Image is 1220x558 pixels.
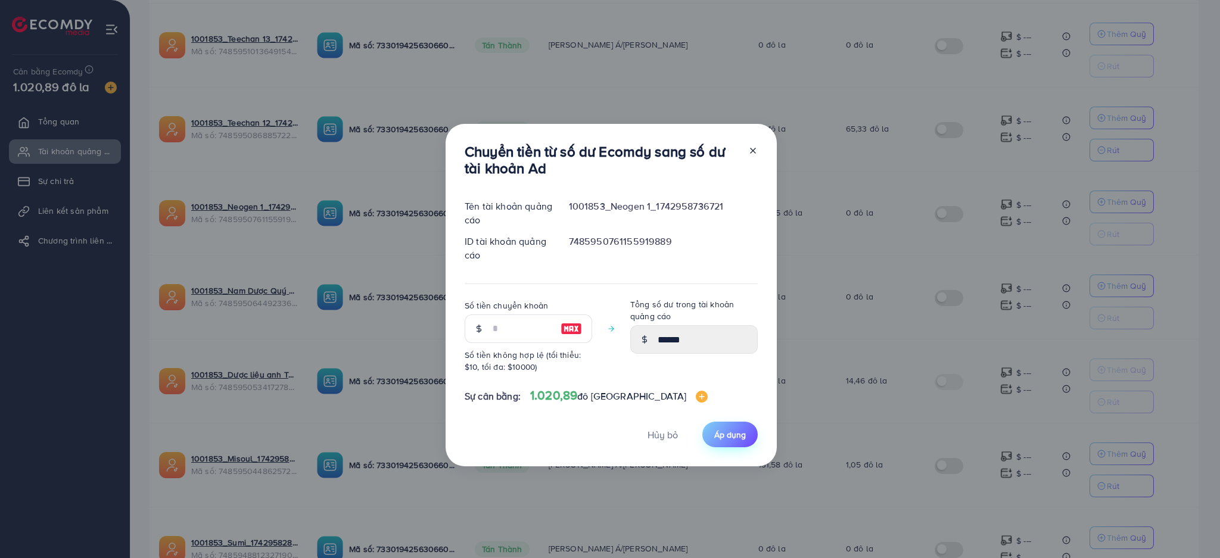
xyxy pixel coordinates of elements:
[714,429,746,441] font: Áp dụng
[465,235,546,261] font: ID tài khoản quảng cáo
[696,391,708,403] img: hình ảnh
[630,298,734,322] font: Tổng số dư trong tài khoản quảng cáo
[1169,504,1211,549] iframe: Trò chuyện
[465,389,521,403] font: Sự cân bằng:
[648,428,678,441] font: Hủy bỏ
[577,389,686,403] font: đô [GEOGRAPHIC_DATA]
[569,199,724,213] font: 1001853_Neogen 1_1742958736721
[530,386,577,404] font: 1.020,89
[465,141,725,179] font: Chuyển tiền từ số dư Ecomdy sang số dư tài khoản Ad
[633,422,693,447] button: Hủy bỏ
[465,300,548,311] font: Số tiền chuyển khoản
[561,322,582,336] img: hình ảnh
[702,422,758,447] button: Áp dụng
[465,199,552,226] font: Tên tài khoản quảng cáo
[465,349,581,372] font: Số tiền không hợp lệ (tối thiểu: $10, tối đa: $10000)
[569,235,672,248] font: 7485950761155919889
